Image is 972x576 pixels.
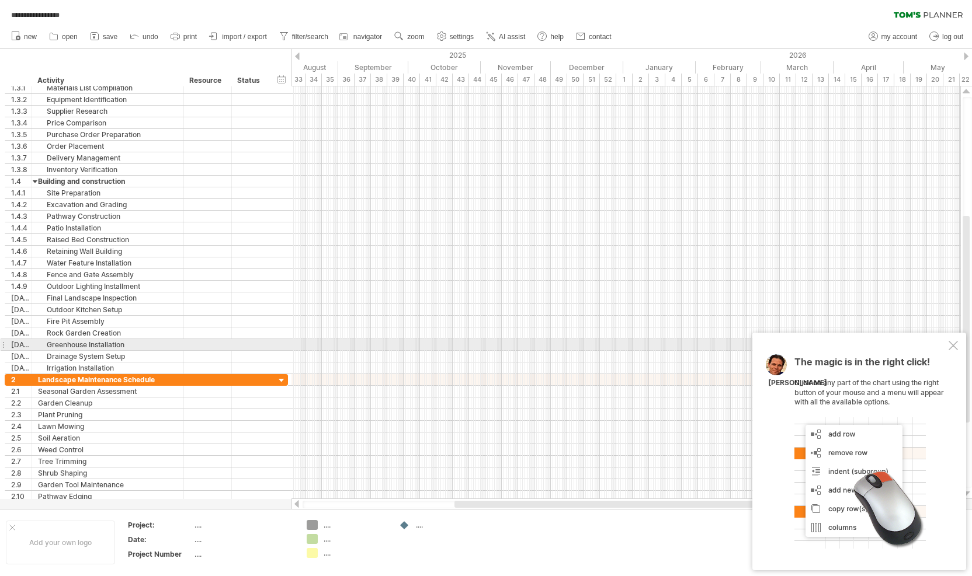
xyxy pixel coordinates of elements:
[237,75,263,86] div: Status
[551,61,623,74] div: December 2025
[128,520,192,530] div: Project:
[11,421,32,432] div: 2.4
[11,82,32,93] div: 1.3.1
[623,61,696,74] div: January 2026
[38,117,178,128] div: Price Comparison
[796,74,813,86] div: 12
[387,74,404,86] div: 39
[38,129,178,140] div: Purchase Order Preparation
[698,74,714,86] div: 6
[38,467,178,479] div: Shrub Shaping
[550,33,564,41] span: help
[38,456,178,467] div: Tree Trimming
[11,152,32,163] div: 1.3.7
[794,357,946,549] div: Click on any part of the chart using the right button of your mouse and a menu will appear with a...
[38,374,178,385] div: Landscape Maintenance Schedule
[551,74,567,86] div: 49
[38,199,178,210] div: Excavation and Grading
[222,33,267,41] span: import / export
[195,549,293,559] div: ....
[942,33,963,41] span: log out
[38,234,178,245] div: Raised Bed Construction
[38,292,178,303] div: Final Landscape Inspection
[38,409,178,420] div: Plant Pruning
[324,534,387,544] div: ....
[813,74,829,86] div: 13
[450,33,474,41] span: settings
[206,29,270,44] a: import / export
[338,29,386,44] a: navigator
[11,117,32,128] div: 1.3.4
[38,327,178,338] div: Rock Garden Creation
[481,61,551,74] div: November 2025
[469,74,485,86] div: 44
[11,129,32,140] div: 1.3.5
[502,74,518,86] div: 46
[38,491,178,502] div: Pathway Edging
[534,29,567,44] a: help
[794,356,930,373] span: The magic is in the right click!
[11,351,32,362] div: [DATE]
[11,94,32,105] div: 1.3.2
[371,74,387,86] div: 38
[38,362,178,373] div: Irrigation Installation
[324,520,387,530] div: ....
[38,82,178,93] div: Materials List Compilation
[87,29,121,44] a: save
[38,257,178,268] div: Water Feature Installation
[714,74,731,86] div: 7
[11,386,32,397] div: 2.1
[168,29,200,44] a: print
[780,74,796,86] div: 11
[534,74,551,86] div: 48
[483,29,529,44] a: AI assist
[763,74,780,86] div: 10
[38,141,178,152] div: Order Placement
[128,535,192,544] div: Date:
[46,29,81,44] a: open
[11,211,32,222] div: 1.4.3
[616,74,633,86] div: 1
[878,74,894,86] div: 17
[11,456,32,467] div: 2.7
[584,74,600,86] div: 51
[633,74,649,86] div: 2
[38,479,178,490] div: Garden Tool Maintenance
[11,467,32,479] div: 2.8
[11,199,32,210] div: 1.4.2
[11,164,32,175] div: 1.3.8
[355,74,371,86] div: 37
[11,374,32,385] div: 2
[38,269,178,280] div: Fence and Gate Assembly
[11,141,32,152] div: 1.3.6
[189,75,225,86] div: Resource
[11,304,32,315] div: [DATE]
[485,74,502,86] div: 45
[338,61,408,74] div: September 2025
[38,94,178,105] div: Equipment Identification
[8,29,40,44] a: new
[682,74,698,86] div: 5
[338,74,355,86] div: 36
[38,211,178,222] div: Pathway Construction
[11,362,32,373] div: [DATE]
[829,74,845,86] div: 14
[38,176,178,187] div: Building and construction
[6,521,115,564] div: Add your own logo
[127,29,162,44] a: undo
[404,74,420,86] div: 40
[943,74,960,86] div: 21
[573,29,615,44] a: contact
[11,106,32,117] div: 1.3.3
[38,444,178,455] div: Weed Control
[195,520,293,530] div: ....
[38,386,178,397] div: Seasonal Garden Assessment
[696,61,761,74] div: February 2026
[420,74,436,86] div: 41
[195,535,293,544] div: ....
[407,33,424,41] span: zoom
[927,74,943,86] div: 20
[62,33,78,41] span: open
[845,74,862,86] div: 15
[11,246,32,257] div: 1.4.6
